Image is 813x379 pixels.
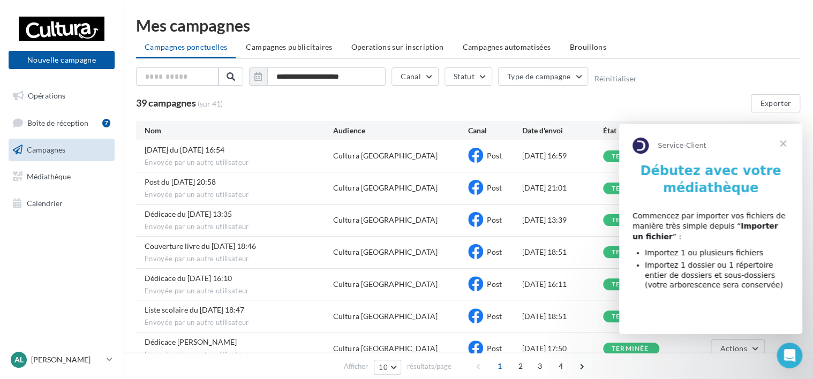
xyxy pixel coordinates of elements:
[612,185,649,192] div: terminée
[6,139,117,161] a: Campagnes
[612,249,649,256] div: terminée
[198,98,223,109] span: (sur 41)
[6,192,117,215] a: Calendrier
[145,286,333,296] span: Envoyée par un autre utilisateur
[145,190,333,200] span: Envoyée par un autre utilisateur
[487,183,502,192] span: Post
[777,343,802,368] iframe: Intercom live chat
[27,198,63,207] span: Calendrier
[145,305,244,314] span: Liste scolaire du 17-07-2025 18:47
[552,358,569,375] span: 4
[145,222,333,232] span: Envoyée par un autre utilisateur
[487,279,502,289] span: Post
[6,85,117,107] a: Opérations
[522,343,603,354] div: [DATE] 17:50
[379,363,388,372] span: 10
[711,339,764,358] button: Actions
[522,279,603,290] div: [DATE] 16:11
[619,124,802,334] iframe: Intercom live chat message
[28,91,65,100] span: Opérations
[512,358,529,375] span: 2
[145,350,333,360] span: Envoyée par un autre utilisateur
[333,150,437,161] div: Cultura [GEOGRAPHIC_DATA]
[145,125,333,136] div: Nom
[522,150,603,161] div: [DATE] 16:59
[487,247,502,256] span: Post
[603,125,684,136] div: État
[531,358,548,375] span: 3
[491,358,508,375] span: 1
[102,119,110,127] div: 7
[31,354,102,365] p: [PERSON_NAME]
[498,67,589,86] button: Type de campagne
[463,42,551,51] span: Campagnes automatisées
[374,360,401,375] button: 10
[344,361,368,372] span: Afficher
[612,345,649,352] div: terminée
[27,172,71,181] span: Médiathèque
[333,279,437,290] div: Cultura [GEOGRAPHIC_DATA]
[6,111,117,134] a: Boîte de réception7
[6,165,117,188] a: Médiathèque
[145,337,237,346] span: Dédicace Elisabet Guillot
[9,350,115,370] a: Al [PERSON_NAME]
[612,313,649,320] div: terminée
[612,217,649,224] div: terminée
[27,118,88,127] span: Boîte de réception
[522,311,603,322] div: [DATE] 18:51
[522,183,603,193] div: [DATE] 21:01
[136,97,196,109] span: 39 campagnes
[720,344,747,353] span: Actions
[751,94,800,112] button: Exporter
[136,17,800,33] div: Mes campagnes
[333,247,437,257] div: Cultura [GEOGRAPHIC_DATA]
[333,343,437,354] div: Cultura [GEOGRAPHIC_DATA]
[612,153,649,160] div: terminée
[487,344,502,353] span: Post
[445,67,492,86] button: Statut
[468,125,522,136] div: Canal
[407,361,451,372] span: résultats/page
[487,151,502,160] span: Post
[145,318,333,328] span: Envoyée par un autre utilisateur
[487,312,502,321] span: Post
[522,125,603,136] div: Date d'envoi
[145,209,232,218] span: Dédicace du 06-08-2025 13:35
[522,247,603,257] div: [DATE] 18:51
[145,254,333,264] span: Envoyée par un autre utilisateur
[246,42,332,51] span: Campagnes publicitaires
[145,145,224,154] span: 15 aout du 13-08-2025 16:54
[569,42,606,51] span: Brouillons
[333,215,437,225] div: Cultura [GEOGRAPHIC_DATA]
[333,311,437,322] div: Cultura [GEOGRAPHIC_DATA]
[145,274,232,283] span: Dédicace du 23-07-2025 16:10
[145,158,333,168] span: Envoyée par un autre utilisateur
[14,354,24,365] span: Al
[594,74,637,83] button: Réinitialiser
[487,215,502,224] span: Post
[333,125,468,136] div: Audience
[145,241,256,251] span: Couverture livre du 05-08-2025 18:46
[9,51,115,69] button: Nouvelle campagne
[351,42,443,51] span: Operations sur inscription
[392,67,439,86] button: Canal
[333,183,437,193] div: Cultura [GEOGRAPHIC_DATA]
[522,215,603,225] div: [DATE] 13:39
[612,281,649,288] div: terminée
[27,145,65,154] span: Campagnes
[145,177,216,186] span: Post du 12-08-2025 20:58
